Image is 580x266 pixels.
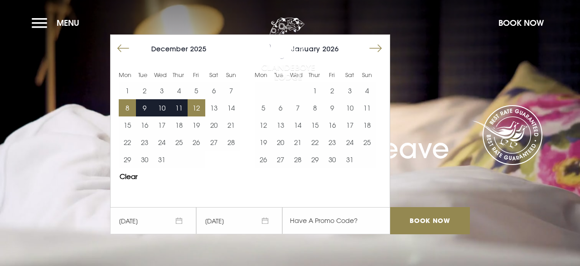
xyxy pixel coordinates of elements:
td: Choose Sunday, December 28, 2025 as your end date. [222,134,240,151]
button: 13 [205,99,222,116]
button: 29 [306,151,324,168]
td: Choose Tuesday, January 27, 2026 as your end date. [272,151,289,168]
td: Choose Friday, January 16, 2026 as your end date. [324,116,341,134]
td: Choose Thursday, January 1, 2026 as your end date. [306,82,324,99]
td: Choose Saturday, January 3, 2026 as your end date. [341,82,358,99]
td: Choose Tuesday, December 9, 2025 as your end date. [136,99,153,116]
td: Choose Wednesday, January 14, 2026 as your end date. [289,116,306,134]
button: 12 [255,116,272,134]
td: Choose Friday, January 9, 2026 as your end date. [324,99,341,116]
button: 16 [136,116,153,134]
td: Choose Sunday, January 4, 2026 as your end date. [358,82,376,99]
td: Choose Monday, December 15, 2025 as your end date. [119,116,136,134]
button: 7 [289,99,306,116]
span: 2026 [323,45,339,53]
button: 2 [136,82,153,99]
button: 20 [272,134,289,151]
button: 11 [358,99,376,116]
td: Choose Monday, January 12, 2026 as your end date. [255,116,272,134]
button: 24 [153,134,170,151]
button: 5 [255,99,272,116]
td: Choose Saturday, January 24, 2026 as your end date. [341,134,358,151]
button: 10 [341,99,358,116]
button: 8 [119,99,136,116]
button: 26 [255,151,272,168]
td: Choose Monday, January 26, 2026 as your end date. [255,151,272,168]
td: Choose Thursday, January 29, 2026 as your end date. [306,151,324,168]
button: 2 [324,82,341,99]
td: Selected. Monday, December 8, 2025 [119,99,136,116]
td: Choose Thursday, January 22, 2026 as your end date. [306,134,324,151]
button: 22 [119,134,136,151]
td: Choose Saturday, January 10, 2026 as your end date. [341,99,358,116]
td: Choose Wednesday, December 24, 2025 as your end date. [153,134,170,151]
td: Choose Tuesday, December 16, 2025 as your end date. [136,116,153,134]
td: Choose Thursday, January 15, 2026 as your end date. [306,116,324,134]
button: 5 [188,82,205,99]
button: 18 [170,116,188,134]
td: Choose Wednesday, December 31, 2025 as your end date. [153,151,170,168]
button: 28 [222,134,240,151]
td: Choose Saturday, December 20, 2025 as your end date. [205,116,222,134]
td: Choose Tuesday, December 23, 2025 as your end date. [136,134,153,151]
button: 19 [188,116,205,134]
td: Choose Tuesday, December 30, 2025 as your end date. [136,151,153,168]
span: [DATE] [110,207,196,234]
span: Menu [57,18,79,28]
td: Choose Wednesday, January 21, 2026 as your end date. [289,134,306,151]
td: Choose Friday, January 2, 2026 as your end date. [324,82,341,99]
button: 13 [272,116,289,134]
td: Choose Friday, December 19, 2025 as your end date. [188,116,205,134]
button: Book Now [494,13,548,33]
button: 4 [358,82,376,99]
button: 31 [153,151,170,168]
td: Choose Saturday, January 17, 2026 as your end date. [341,116,358,134]
button: 21 [222,116,240,134]
td: Choose Wednesday, January 7, 2026 as your end date. [289,99,306,116]
button: 15 [306,116,324,134]
td: Choose Friday, January 23, 2026 as your end date. [324,134,341,151]
button: 1 [119,82,136,99]
td: Choose Tuesday, December 2, 2025 as your end date. [136,82,153,99]
button: 14 [289,116,306,134]
td: Choose Sunday, January 18, 2026 as your end date. [358,116,376,134]
td: Choose Thursday, December 18, 2025 as your end date. [170,116,188,134]
td: Choose Tuesday, January 13, 2026 as your end date. [272,116,289,134]
button: 31 [341,151,358,168]
button: 6 [272,99,289,116]
td: Choose Saturday, December 6, 2025 as your end date. [205,82,222,99]
button: 30 [324,151,341,168]
button: 26 [188,134,205,151]
input: Book Now [390,207,470,234]
button: 11 [170,99,188,116]
td: Choose Friday, December 26, 2025 as your end date. [188,134,205,151]
button: 30 [136,151,153,168]
button: 1 [306,82,324,99]
button: 19 [255,134,272,151]
td: Choose Monday, December 1, 2025 as your end date. [119,82,136,99]
td: Choose Wednesday, December 3, 2025 as your end date. [153,82,170,99]
span: December [151,45,188,53]
button: 14 [222,99,240,116]
td: Choose Sunday, December 7, 2025 as your end date. [222,82,240,99]
td: Choose Wednesday, December 10, 2025 as your end date. [153,99,170,116]
button: 22 [306,134,324,151]
button: Clear [120,173,138,180]
td: Choose Friday, December 12, 2025 as your end date. [188,99,205,116]
input: Have A Promo Code? [282,207,390,234]
td: Choose Friday, December 5, 2025 as your end date. [188,82,205,99]
td: Choose Wednesday, January 28, 2026 as your end date. [289,151,306,168]
td: Choose Sunday, January 25, 2026 as your end date. [358,134,376,151]
button: 23 [324,134,341,151]
td: Choose Friday, January 30, 2026 as your end date. [324,151,341,168]
button: 4 [170,82,188,99]
button: 29 [119,151,136,168]
td: Choose Monday, January 19, 2026 as your end date. [255,134,272,151]
td: Choose Tuesday, January 20, 2026 as your end date. [272,134,289,151]
td: Choose Saturday, December 13, 2025 as your end date. [205,99,222,116]
button: 17 [341,116,358,134]
td: Choose Sunday, December 21, 2025 as your end date. [222,116,240,134]
button: 21 [289,134,306,151]
button: 27 [272,151,289,168]
td: Choose Sunday, January 11, 2026 as your end date. [358,99,376,116]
